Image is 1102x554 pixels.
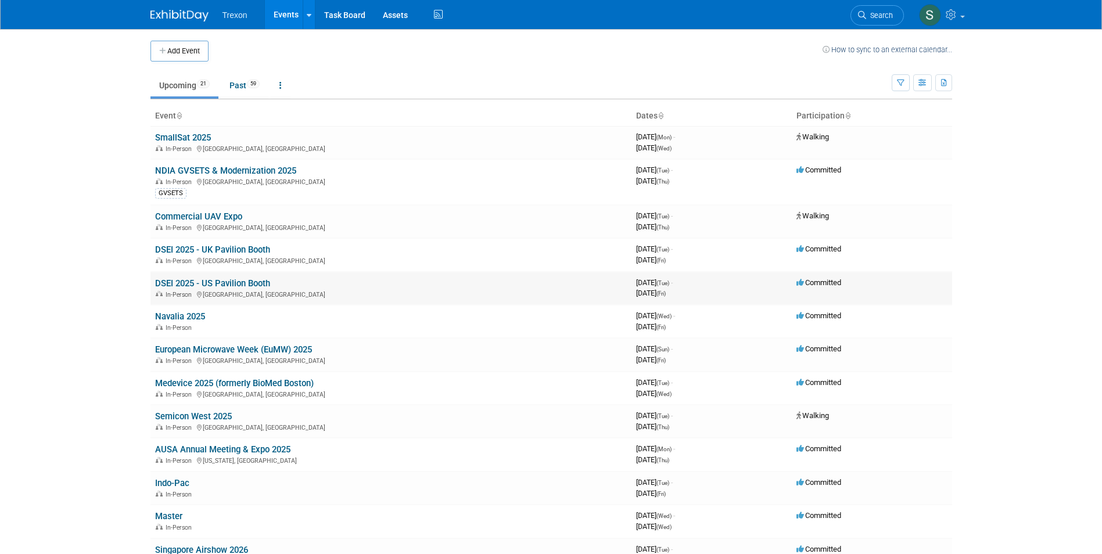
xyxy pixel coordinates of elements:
[155,411,232,422] a: Semicon West 2025
[166,391,195,398] span: In-Person
[671,244,673,253] span: -
[150,41,209,62] button: Add Event
[796,444,841,453] span: Committed
[656,280,669,286] span: (Tue)
[155,143,627,153] div: [GEOGRAPHIC_DATA], [GEOGRAPHIC_DATA]
[656,167,669,174] span: (Tue)
[631,106,792,126] th: Dates
[636,455,669,464] span: [DATE]
[796,166,841,174] span: Committed
[656,145,672,152] span: (Wed)
[656,134,672,141] span: (Mon)
[636,355,666,364] span: [DATE]
[155,211,242,222] a: Commercial UAV Expo
[823,45,952,54] a: How to sync to an external calendar...
[155,478,189,488] a: Indo-Pac
[166,357,195,365] span: In-Person
[155,511,182,521] a: Master
[796,545,841,553] span: Committed
[656,457,669,463] span: (Thu)
[671,344,673,353] span: -
[156,224,163,230] img: In-Person Event
[636,511,675,520] span: [DATE]
[671,378,673,387] span: -
[636,545,673,553] span: [DATE]
[636,422,669,431] span: [DATE]
[656,446,672,452] span: (Mon)
[656,357,666,364] span: (Fri)
[156,291,163,297] img: In-Person Event
[671,411,673,420] span: -
[656,480,669,486] span: (Tue)
[176,111,182,120] a: Sort by Event Name
[845,111,850,120] a: Sort by Participation Type
[155,311,205,322] a: Navalia 2025
[636,344,673,353] span: [DATE]
[150,74,218,96] a: Upcoming21
[636,166,673,174] span: [DATE]
[166,178,195,186] span: In-Person
[656,246,669,253] span: (Tue)
[155,166,296,176] a: NDIA GVSETS & Modernization 2025
[673,132,675,141] span: -
[656,513,672,519] span: (Wed)
[156,391,163,397] img: In-Person Event
[796,278,841,287] span: Committed
[796,511,841,520] span: Committed
[156,257,163,263] img: In-Person Event
[156,178,163,184] img: In-Person Event
[792,106,952,126] th: Participation
[155,177,627,186] div: [GEOGRAPHIC_DATA], [GEOGRAPHIC_DATA]
[155,278,270,289] a: DSEI 2025 - US Pavilion Booth
[221,74,268,96] a: Past59
[155,455,627,465] div: [US_STATE], [GEOGRAPHIC_DATA]
[222,10,247,20] span: Trexon
[155,422,627,431] div: [GEOGRAPHIC_DATA], [GEOGRAPHIC_DATA]
[656,324,666,330] span: (Fri)
[166,145,195,153] span: In-Person
[155,378,314,388] a: Medevice 2025 (formerly BioMed Boston)
[656,380,669,386] span: (Tue)
[636,177,669,185] span: [DATE]
[671,545,673,553] span: -
[671,278,673,287] span: -
[796,478,841,487] span: Committed
[656,491,666,497] span: (Fri)
[796,132,829,141] span: Walking
[656,257,666,264] span: (Fri)
[156,424,163,430] img: In-Person Event
[919,4,941,26] img: Steve Groves
[155,289,627,298] div: [GEOGRAPHIC_DATA], [GEOGRAPHIC_DATA]
[197,80,210,88] span: 21
[866,11,893,20] span: Search
[656,546,669,553] span: (Tue)
[796,344,841,353] span: Committed
[673,311,675,320] span: -
[656,524,672,530] span: (Wed)
[156,524,163,530] img: In-Person Event
[656,290,666,297] span: (Fri)
[156,457,163,463] img: In-Person Event
[155,355,627,365] div: [GEOGRAPHIC_DATA], [GEOGRAPHIC_DATA]
[636,211,673,220] span: [DATE]
[166,224,195,232] span: In-Person
[247,80,260,88] span: 59
[850,5,904,26] a: Search
[636,444,675,453] span: [DATE]
[636,489,666,498] span: [DATE]
[636,378,673,387] span: [DATE]
[636,322,666,331] span: [DATE]
[150,10,209,21] img: ExhibitDay
[636,244,673,253] span: [DATE]
[156,491,163,497] img: In-Person Event
[636,143,672,152] span: [DATE]
[636,256,666,264] span: [DATE]
[155,389,627,398] div: [GEOGRAPHIC_DATA], [GEOGRAPHIC_DATA]
[166,491,195,498] span: In-Person
[796,211,829,220] span: Walking
[155,444,290,455] a: AUSA Annual Meeting & Expo 2025
[636,389,672,398] span: [DATE]
[636,222,669,231] span: [DATE]
[671,166,673,174] span: -
[155,222,627,232] div: [GEOGRAPHIC_DATA], [GEOGRAPHIC_DATA]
